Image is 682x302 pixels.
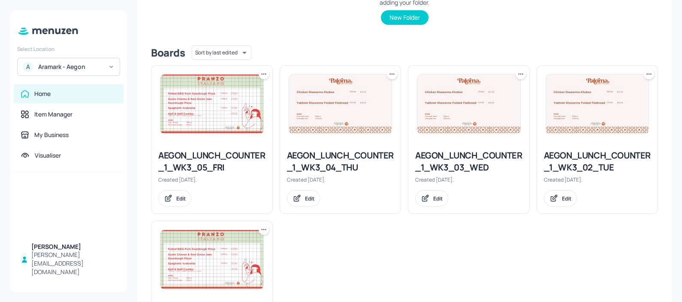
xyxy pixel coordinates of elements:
[433,195,443,202] div: Edit
[417,75,520,134] img: 2025-07-25-17534626606902d5f5btwjov.jpeg
[544,176,651,183] div: Created [DATE].
[289,75,392,134] img: 2025-07-25-17534626606902d5f5btwjov.jpeg
[31,242,117,251] div: [PERSON_NAME]
[34,110,72,119] div: Item Manager
[23,62,33,72] div: A
[415,176,522,183] div: Created [DATE].
[544,150,651,173] div: AEGON_LUNCH_COUNTER_1_WK3_02_TUE
[160,230,263,289] img: 2025-07-25-1753459320957pnqo1iks1kg.jpeg
[35,151,61,160] div: Visualiser
[546,75,649,134] img: 2025-07-25-17534626606902d5f5btwjov.jpeg
[287,176,394,183] div: Created [DATE].
[34,90,51,98] div: Home
[562,195,571,202] div: Edit
[192,44,251,61] div: Sort by last edited
[151,46,185,60] div: Boards
[38,63,103,71] div: Aramark - Aegon
[31,251,117,276] div: [PERSON_NAME][EMAIL_ADDRESS][DOMAIN_NAME]
[17,45,120,53] div: Select Location
[415,150,522,173] div: AEGON_LUNCH_COUNTER_1_WK3_03_WED
[160,75,263,134] img: 2025-07-25-1753459320957pnqo1iks1kg.jpeg
[158,150,266,173] div: AEGON_LUNCH_COUNTER_1_WK3_05_FRI
[287,150,394,173] div: AEGON_LUNCH_COUNTER_1_WK3_04_THU
[176,195,186,202] div: Edit
[34,131,69,139] div: My Business
[381,10,429,25] button: New Folder
[305,195,314,202] div: Edit
[158,176,266,183] div: Created [DATE].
